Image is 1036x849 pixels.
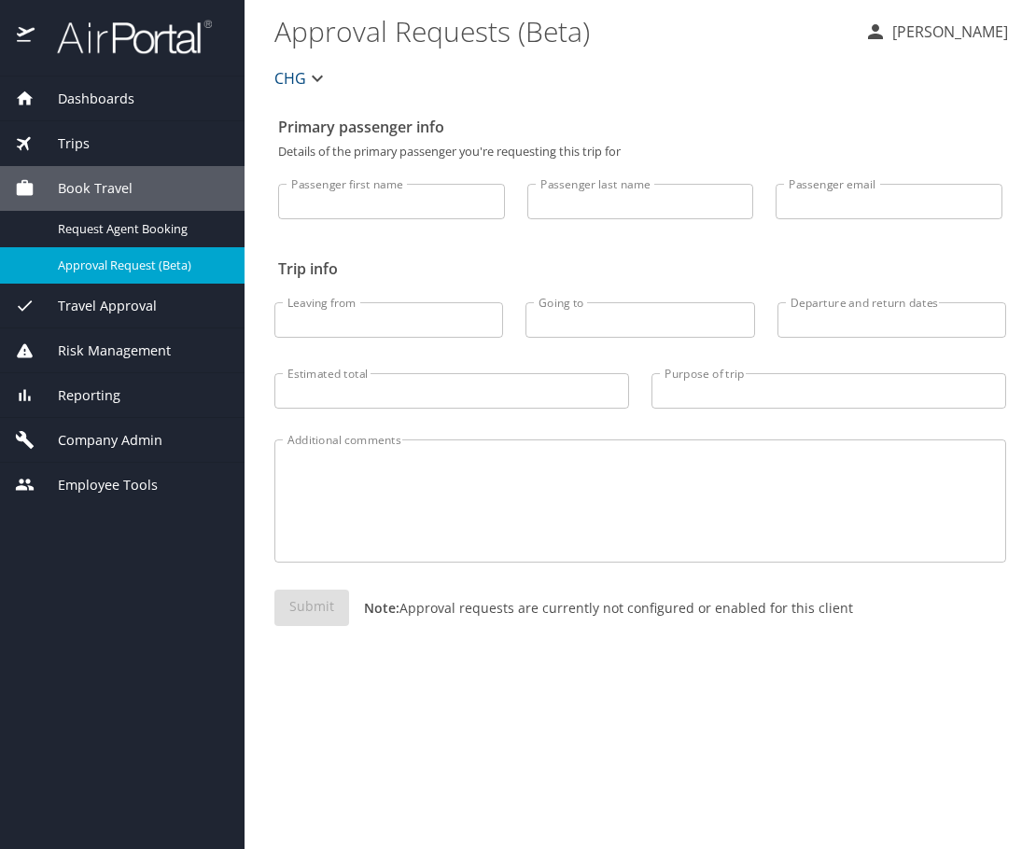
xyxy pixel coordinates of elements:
[58,257,222,274] span: Approval Request (Beta)
[278,254,1002,284] h2: Trip info
[857,15,1015,49] button: [PERSON_NAME]
[35,385,120,406] span: Reporting
[278,146,1002,158] p: Details of the primary passenger you're requesting this trip for
[278,112,1002,142] h2: Primary passenger info
[267,60,336,97] button: CHG
[35,296,157,316] span: Travel Approval
[35,89,134,109] span: Dashboards
[35,178,133,199] span: Book Travel
[17,19,36,55] img: icon-airportal.png
[349,598,853,618] p: Approval requests are currently not configured or enabled for this client
[36,19,212,55] img: airportal-logo.png
[364,599,399,617] strong: Note:
[35,341,171,361] span: Risk Management
[58,220,222,238] span: Request Agent Booking
[35,430,162,451] span: Company Admin
[274,2,849,60] h1: Approval Requests (Beta)
[35,133,90,154] span: Trips
[35,475,158,495] span: Employee Tools
[274,65,306,91] span: CHG
[887,21,1008,43] p: [PERSON_NAME]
